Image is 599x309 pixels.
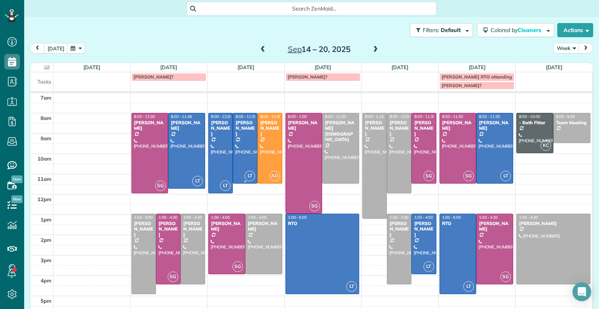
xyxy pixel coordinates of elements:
[390,215,408,220] span: 1:00 - 4:30
[220,180,230,191] span: LT
[315,64,331,70] a: [DATE]
[41,237,51,243] span: 2pm
[155,180,166,191] span: SG
[541,140,551,151] span: KC
[556,114,575,119] span: 8:00 - 9:30
[500,171,511,181] span: LT
[463,281,474,292] span: LT
[236,114,257,119] span: 8:00 - 11:30
[235,120,255,137] div: [PERSON_NAME]
[134,215,153,220] span: 1:00 - 5:00
[170,120,203,131] div: [PERSON_NAME]
[260,120,280,137] div: [PERSON_NAME]
[469,64,486,70] a: [DATE]
[478,120,511,131] div: [PERSON_NAME]
[365,114,384,119] span: 8:00 - 1:15
[41,277,51,284] span: 4pm
[41,135,51,141] span: 9am
[442,74,533,80] span: [PERSON_NAME] RTO attending Wedding
[519,215,538,220] span: 1:00 - 4:30
[260,114,281,119] span: 8:00 - 11:30
[410,23,473,37] button: Filters: Default
[324,120,357,143] div: [PERSON_NAME][DEMOGRAPHIC_DATA]
[211,120,230,137] div: [PERSON_NAME]
[37,196,51,202] span: 12pm
[41,95,51,101] span: 7am
[248,221,280,232] div: [PERSON_NAME]
[423,27,439,34] span: Filters:
[478,221,511,232] div: [PERSON_NAME]
[41,115,51,121] span: 8am
[442,114,463,119] span: 8:00 - 11:30
[134,120,166,131] div: [PERSON_NAME]
[41,257,51,263] span: 3pm
[390,114,411,119] span: 8:00 - 12:00
[183,215,202,220] span: 1:00 - 4:30
[491,27,544,34] span: Colored by
[11,175,23,183] span: New
[30,43,45,54] button: prev
[546,64,563,70] a: [DATE]
[211,221,243,232] div: [PERSON_NAME]
[192,176,203,186] span: LT
[442,120,474,131] div: [PERSON_NAME]
[414,120,434,137] div: [PERSON_NAME]
[270,45,368,54] h2: 14 – 20, 2025
[479,215,498,220] span: 1:00 - 4:30
[424,261,434,272] span: LT
[442,221,474,226] div: RTO
[288,221,357,226] div: RTO
[442,82,482,88] span: [PERSON_NAME]?
[578,43,593,54] button: next
[41,216,51,223] span: 1pm
[41,298,51,304] span: 5pm
[309,201,320,211] span: SG
[211,114,232,119] span: 8:00 - 12:00
[346,281,357,292] span: LT
[519,221,588,226] div: [PERSON_NAME]
[171,114,192,119] span: 8:00 - 11:45
[158,221,178,238] div: [PERSON_NAME]
[134,74,174,80] span: [PERSON_NAME]?
[288,74,328,80] span: [PERSON_NAME]?
[556,120,588,125] div: Team Meeting
[288,120,320,131] div: [PERSON_NAME]
[479,114,500,119] span: 8:00 - 11:30
[414,114,435,119] span: 8:00 - 11:30
[519,120,551,125] div: - Bath Fitter
[134,221,154,238] div: [PERSON_NAME]
[232,261,243,272] span: SG
[83,64,100,70] a: [DATE]
[424,171,434,181] span: SG
[406,23,473,37] a: Filters: Default
[44,43,68,54] button: [DATE]
[442,215,461,220] span: 1:00 - 5:00
[245,171,255,181] span: LT
[288,44,302,54] span: Sep
[365,120,385,137] div: [PERSON_NAME]
[288,215,307,220] span: 1:00 - 5:00
[183,221,203,238] div: [PERSON_NAME]
[325,114,346,119] span: 8:00 - 11:30
[159,215,177,220] span: 1:00 - 4:30
[500,271,511,282] span: SG
[519,114,540,119] span: 8:00 - 10:00
[392,64,408,70] a: [DATE]
[37,176,51,182] span: 11am
[441,27,461,34] span: Default
[248,215,267,220] span: 1:00 - 4:00
[168,271,178,282] span: SG
[237,64,254,70] a: [DATE]
[389,120,409,137] div: [PERSON_NAME]
[37,155,51,162] span: 10am
[288,114,307,119] span: 8:00 - 1:00
[477,23,554,37] button: Colored byCleaners
[211,215,230,220] span: 1:00 - 4:00
[463,171,474,181] span: SG
[517,27,542,34] span: Cleaners
[557,23,593,37] button: Actions
[160,64,177,70] a: [DATE]
[414,215,433,220] span: 1:00 - 4:00
[572,282,591,301] div: Open Intercom Messenger
[414,221,434,238] div: [PERSON_NAME]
